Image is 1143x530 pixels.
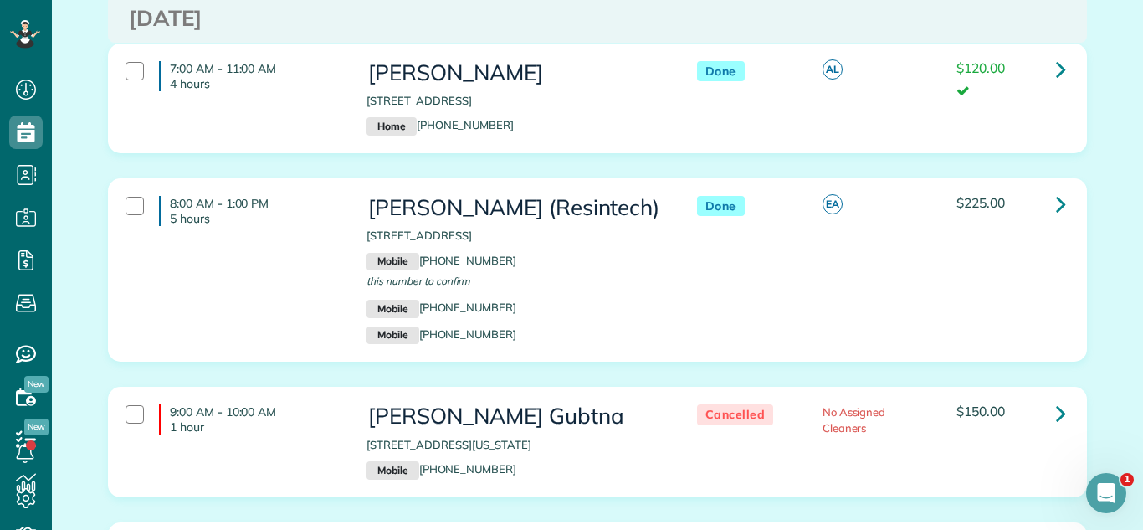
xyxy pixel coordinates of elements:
h4: 7:00 AM - 11:00 AM [159,61,341,91]
a: Mobile[PHONE_NUMBER] [366,327,516,341]
a: Mobile[PHONE_NUMBER] [366,254,516,267]
span: this number to confirm [366,275,470,287]
span: Done [697,61,745,82]
h3: [PERSON_NAME] Gubtna [366,404,663,429]
a: Mobile[PHONE_NUMBER] [366,462,516,476]
span: Cancelled [697,404,774,425]
small: Mobile [366,327,418,345]
small: Mobile [366,253,418,271]
span: EA [823,194,843,214]
span: Done [697,196,745,217]
a: Home[PHONE_NUMBER] [366,118,514,131]
p: [STREET_ADDRESS] [366,228,663,244]
h3: [DATE] [129,7,1066,31]
iframe: Intercom live chat [1086,473,1126,513]
p: 1 hour [170,419,341,435]
p: [STREET_ADDRESS][US_STATE] [366,437,663,453]
small: Mobile [366,300,418,318]
p: [STREET_ADDRESS] [366,93,663,109]
span: AL [823,59,843,80]
small: Home [366,117,416,136]
h3: [PERSON_NAME] [366,61,663,85]
span: $120.00 [956,59,1005,76]
span: $150.00 [956,403,1005,419]
span: New [24,376,49,393]
small: Mobile [366,461,418,480]
span: 1 [1120,473,1134,486]
p: 4 hours [170,76,341,91]
a: Mobile[PHONE_NUMBER] [366,301,516,314]
h3: [PERSON_NAME] (Resintech) [366,196,663,220]
h4: 9:00 AM - 10:00 AM [159,404,341,435]
p: 5 hours [170,211,341,226]
span: $225.00 [956,194,1005,211]
span: No Assigned Cleaners [823,405,886,435]
span: New [24,419,49,435]
h4: 8:00 AM - 1:00 PM [159,196,341,226]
